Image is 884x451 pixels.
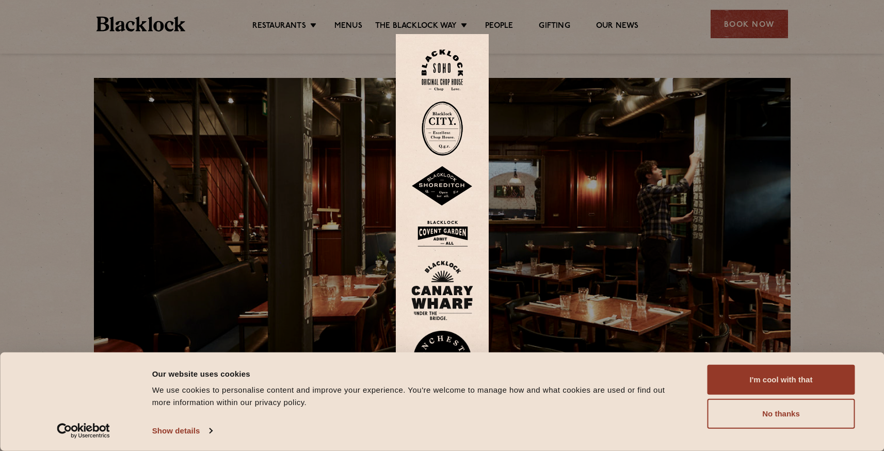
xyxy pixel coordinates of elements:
[411,331,473,402] img: BL_Manchester_Logo-bleed.png
[38,423,128,439] a: Usercentrics Cookiebot - opens in a new window
[152,384,684,409] div: We use cookies to personalise content and improve your experience. You're welcome to manage how a...
[411,217,473,250] img: BLA_1470_CoventGarden_Website_Solid.svg
[411,166,473,206] img: Shoreditch-stamp-v2-default.svg
[422,101,463,156] img: City-stamp-default.svg
[152,423,212,439] a: Show details
[411,261,473,320] img: BL_CW_Logo_Website.svg
[152,367,684,380] div: Our website uses cookies
[708,365,855,395] button: I'm cool with that
[422,50,463,91] img: Soho-stamp-default.svg
[708,399,855,429] button: No thanks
